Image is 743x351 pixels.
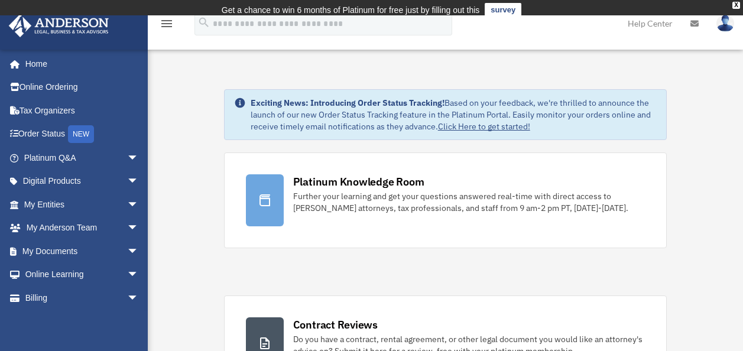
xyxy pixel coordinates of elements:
[8,76,157,99] a: Online Ordering
[127,216,151,240] span: arrow_drop_down
[224,152,667,248] a: Platinum Knowledge Room Further your learning and get your questions answered real-time with dire...
[5,14,112,37] img: Anderson Advisors Platinum Portal
[485,3,521,17] a: survey
[293,174,424,189] div: Platinum Knowledge Room
[127,286,151,310] span: arrow_drop_down
[251,97,657,132] div: Based on your feedback, we're thrilled to announce the launch of our new Order Status Tracking fe...
[197,16,210,29] i: search
[716,15,734,32] img: User Pic
[293,317,378,332] div: Contract Reviews
[251,97,444,108] strong: Exciting News: Introducing Order Status Tracking!
[127,193,151,217] span: arrow_drop_down
[8,193,157,216] a: My Entitiesarrow_drop_down
[8,263,157,287] a: Online Learningarrow_drop_down
[8,286,157,310] a: Billingarrow_drop_down
[8,216,157,240] a: My Anderson Teamarrow_drop_down
[160,17,174,31] i: menu
[8,146,157,170] a: Platinum Q&Aarrow_drop_down
[8,310,157,333] a: Events Calendar
[8,52,151,76] a: Home
[127,239,151,264] span: arrow_drop_down
[222,3,480,17] div: Get a chance to win 6 months of Platinum for free just by filling out this
[293,190,645,214] div: Further your learning and get your questions answered real-time with direct access to [PERSON_NAM...
[438,121,530,132] a: Click Here to get started!
[68,125,94,143] div: NEW
[8,170,157,193] a: Digital Productsarrow_drop_down
[8,239,157,263] a: My Documentsarrow_drop_down
[8,99,157,122] a: Tax Organizers
[127,170,151,194] span: arrow_drop_down
[127,146,151,170] span: arrow_drop_down
[732,2,740,9] div: close
[160,21,174,31] a: menu
[127,263,151,287] span: arrow_drop_down
[8,122,157,147] a: Order StatusNEW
